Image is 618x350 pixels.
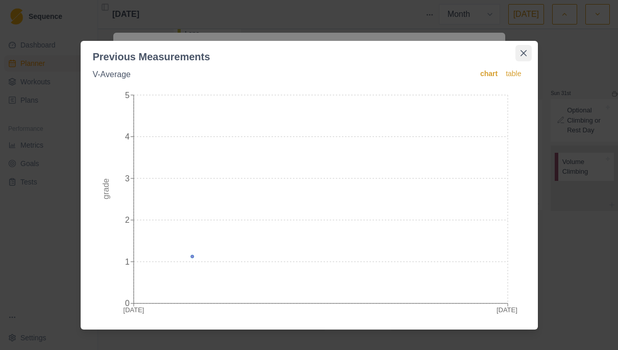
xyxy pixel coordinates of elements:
header: Previous Measurements [81,41,538,64]
tspan: [DATE] [123,306,144,314]
tspan: [DATE] [496,306,517,314]
span: chart [480,68,498,81]
tspan: 5 [125,91,130,100]
tspan: 1 [125,258,130,266]
tspan: 3 [125,174,130,183]
tspan: 0 [125,299,130,308]
div: V-Average [93,68,131,81]
tspan: grade [101,178,110,199]
span: table [506,68,521,81]
tspan: 2 [125,216,130,224]
tspan: 4 [125,132,130,141]
button: Close [515,45,532,61]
